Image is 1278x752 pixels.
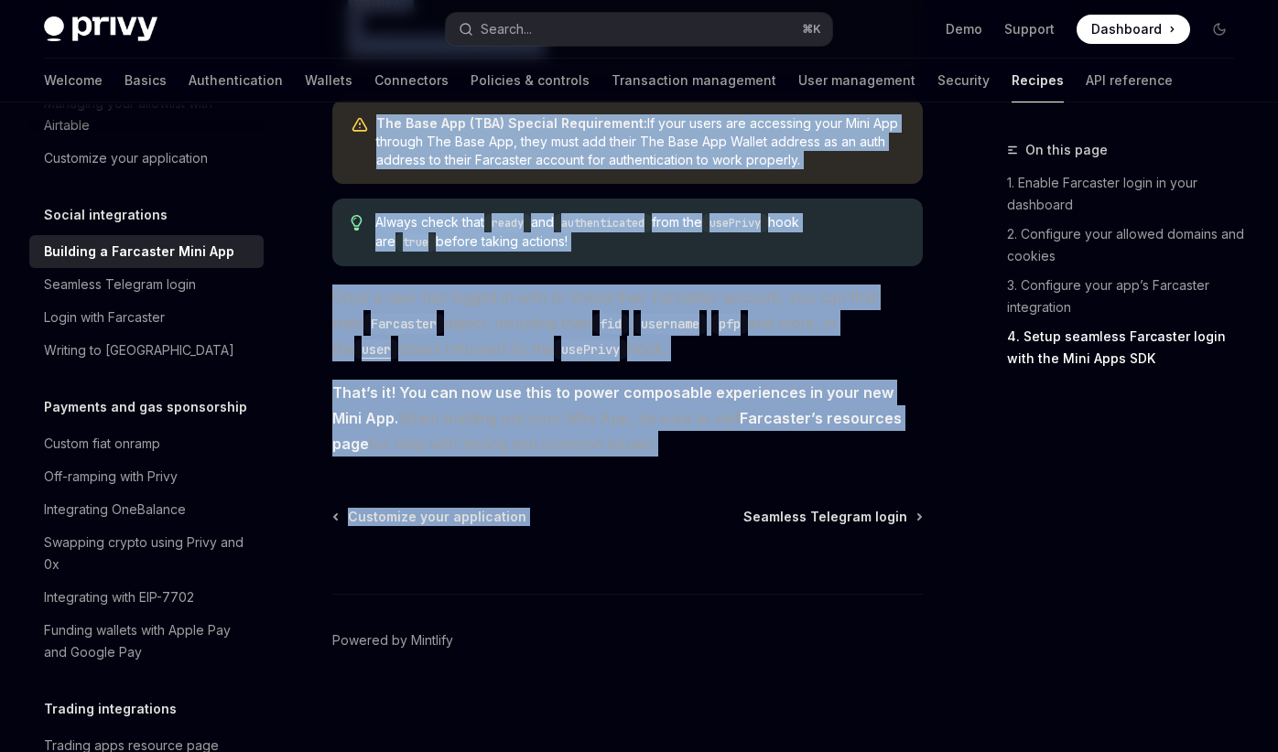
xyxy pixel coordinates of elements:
a: Welcome [44,59,103,102]
a: Connectors [374,59,449,102]
div: Search... [481,18,532,40]
a: Transaction management [612,59,776,102]
div: Seamless Telegram login [44,274,196,295]
a: API reference [1086,59,1173,102]
span: ⌘ K [802,22,821,37]
span: Dashboard [1091,20,1162,38]
a: Powered by Mintlify [332,631,453,650]
a: Basics [125,59,167,102]
a: Customize your application [334,508,526,526]
div: Customize your application [44,147,208,169]
a: Integrating OneBalance [29,493,264,526]
a: 3. Configure your app’s Farcaster integration [1007,271,1249,322]
code: pfp [711,314,748,334]
a: user [354,339,398,358]
div: Funding wallets with Apple Pay and Google Pay [44,619,253,663]
code: Farcaster [363,314,444,334]
a: Policies & controls [471,59,590,102]
span: Always check that and from the hook are before taking actions! [375,213,904,252]
code: username [634,314,707,334]
code: ready [484,214,531,232]
span: Seamless Telegram login [743,508,907,526]
h5: Payments and gas sponsorship [44,396,247,418]
a: Customize your application [29,142,264,175]
a: Custom fiat onramp [29,427,264,460]
button: Toggle dark mode [1205,15,1234,44]
a: Authentication [189,59,283,102]
div: Login with Farcaster [44,306,165,328]
div: Integrating OneBalance [44,499,186,521]
code: usePrivy [554,339,627,360]
strong: The Base App (TBA) Special Requirement: [376,115,647,131]
div: Swapping crypto using Privy and 0x [44,532,253,575]
span: If your users are accessing your Mini App through The Base App, they must add their The Base App ... [376,114,904,169]
a: Seamless Telegram login [29,268,264,301]
span: When building out your Mini App, be sure to visit for help with testing and common issues! [332,380,923,457]
a: Login with Farcaster [29,301,264,334]
span: Customize your application [348,508,526,526]
code: user [354,339,398,360]
h5: Trading integrations [44,698,177,720]
a: Building a Farcaster Mini App [29,235,264,268]
div: Writing to [GEOGRAPHIC_DATA] [44,339,234,361]
div: Building a Farcaster Mini App [44,241,234,263]
code: true [395,233,436,252]
a: Dashboard [1077,15,1190,44]
h5: Social integrations [44,204,168,226]
svg: Tip [351,215,363,231]
a: Support [1004,20,1055,38]
a: 1. Enable Farcaster login in your dashboard [1007,168,1249,220]
a: Integrating with EIP-7702 [29,581,264,614]
img: dark logo [44,16,157,42]
div: Off-ramping with Privy [44,466,178,488]
a: Security [937,59,990,102]
code: usePrivy [702,214,768,232]
span: On this page [1025,139,1108,161]
a: 4. Setup seamless Farcaster login with the Mini Apps SDK [1007,322,1249,373]
a: 2. Configure your allowed domains and cookies [1007,220,1249,271]
a: Swapping crypto using Privy and 0x [29,526,264,581]
a: Writing to [GEOGRAPHIC_DATA] [29,334,264,367]
a: Demo [946,20,982,38]
a: Off-ramping with Privy [29,460,264,493]
span: Once a user has logged in with or linked their Farcaster account, you can find their object, incl... [332,285,923,361]
button: Open search [446,13,833,46]
a: User management [798,59,915,102]
a: Funding wallets with Apple Pay and Google Pay [29,614,264,669]
a: Seamless Telegram login [743,508,921,526]
svg: Warning [351,116,369,134]
a: Recipes [1012,59,1064,102]
div: Custom fiat onramp [44,433,160,455]
code: fid [592,314,629,334]
a: Farcaster’s resources page [332,409,902,454]
a: Wallets [305,59,352,102]
code: authenticated [554,214,652,232]
div: Integrating with EIP-7702 [44,586,194,608]
strong: That’s it! You can now use this to power composable experiences in your new Mini App. [332,383,894,427]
